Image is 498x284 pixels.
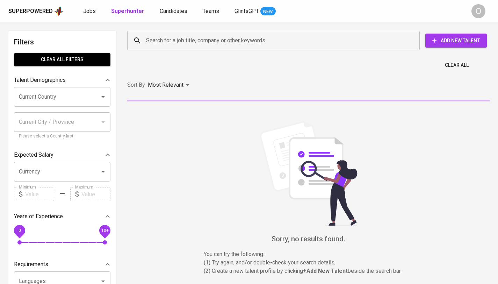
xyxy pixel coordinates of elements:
[148,81,183,89] p: Most Relevant
[81,187,110,201] input: Value
[101,228,108,233] span: 10+
[25,187,54,201] input: Value
[14,76,66,84] p: Talent Demographics
[14,260,48,269] p: Requirements
[8,6,64,16] a: Superpoweredapp logo
[127,81,145,89] p: Sort By
[260,8,276,15] span: NEW
[203,7,221,16] a: Teams
[98,167,108,177] button: Open
[83,8,96,14] span: Jobs
[14,73,110,87] div: Talent Demographics
[14,36,110,48] h6: Filters
[14,257,110,271] div: Requirements
[18,228,21,233] span: 0
[442,59,471,72] button: Clear All
[203,8,219,14] span: Teams
[8,7,53,15] div: Superpowered
[111,7,146,16] a: Superhunter
[234,8,259,14] span: GlintsGPT
[19,133,106,140] p: Please select a Country first
[204,250,413,258] p: You can try the following :
[431,36,481,45] span: Add New Talent
[256,121,361,226] img: file_searching.svg
[148,79,192,92] div: Most Relevant
[204,258,413,267] p: (1) Try again, and/or double-check your search details,
[98,92,108,102] button: Open
[14,151,53,159] p: Expected Salary
[160,7,189,16] a: Candidates
[14,53,110,66] button: Clear All filters
[111,8,144,14] b: Superhunter
[14,148,110,162] div: Expected Salary
[234,7,276,16] a: GlintsGPT NEW
[204,267,413,275] p: (2) Create a new talent profile by clicking beside the search bar.
[54,6,64,16] img: app logo
[471,4,485,18] div: O
[303,268,348,274] b: + Add New Talent
[14,212,63,221] p: Years of Experience
[14,210,110,223] div: Years of Experience
[127,233,490,244] h6: Sorry, no results found.
[83,7,97,16] a: Jobs
[445,61,469,70] span: Clear All
[425,34,487,48] button: Add New Talent
[20,55,105,64] span: Clear All filters
[160,8,187,14] span: Candidates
